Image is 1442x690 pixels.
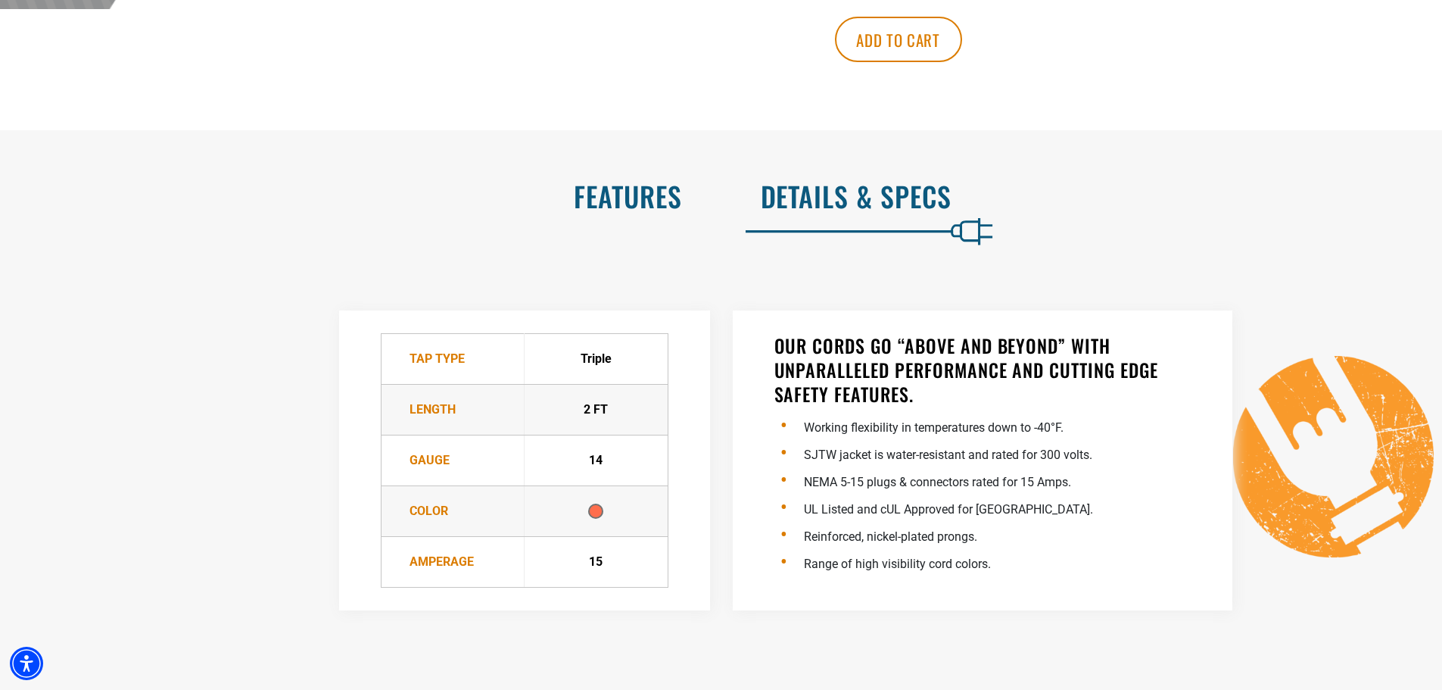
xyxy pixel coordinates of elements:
[525,401,667,419] div: 2 FT
[381,435,525,485] td: Gauge
[774,333,1191,406] h3: OUR CORDS GO “ABOVE AND BEYOND” WITH UNPARALLELED PERFORMANCE AND CUTTING EDGE SAFETY FEATURES.
[381,384,525,435] td: Length
[32,180,682,212] h2: Features
[525,536,668,587] td: 15
[381,485,525,536] td: Color
[805,439,1191,467] li: SJTW jacket is water-resistant and rated for 300 volts.
[381,333,525,384] td: TAP Type
[10,647,43,680] div: Accessibility Menu
[805,548,1191,576] li: Range of high visibility cord colors.
[805,467,1191,494] li: NEMA 5-15 plugs & connectors rated for 15 Amps.
[761,180,1411,212] h2: Details & Specs
[805,494,1191,521] li: UL Listed and cUL Approved for [GEOGRAPHIC_DATA].
[525,451,667,470] div: 14
[805,521,1191,548] li: Reinforced, nickel-plated prongs.
[805,412,1191,439] li: Working flexibility in temperatures down to -40°F.
[381,536,525,587] td: Amperage
[525,333,668,384] td: Triple
[835,17,962,62] button: Add to cart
